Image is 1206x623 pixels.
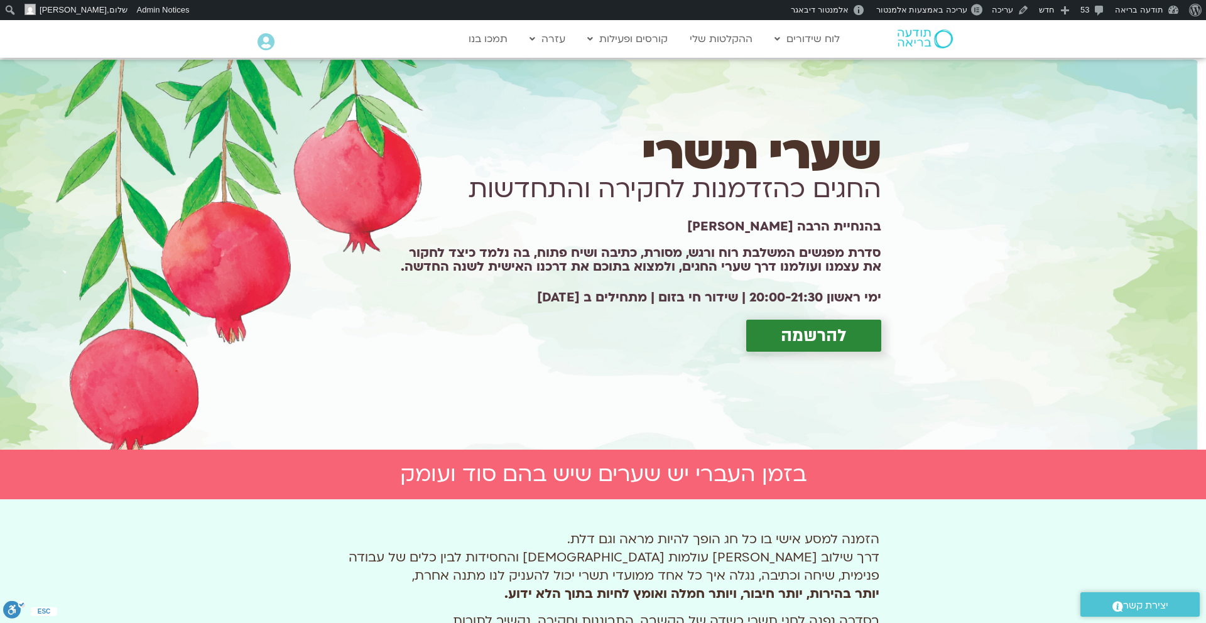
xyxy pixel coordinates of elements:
[251,462,955,487] h2: בזמן העברי יש שערים שיש בהם סוד ועומק
[389,291,881,305] h2: ימי ראשון 20:00-21:30 | שידור חי בזום | מתחילים ב [DATE]
[1080,592,1200,617] a: יצירת קשר
[1123,597,1168,614] span: יצירת קשר
[683,27,759,51] a: ההקלטות שלי
[349,549,879,584] span: דרך שילוב [PERSON_NAME] עולמות [DEMOGRAPHIC_DATA] והחסידות לבין כלים של עבודה פנימית, שיחה וכתיבה...
[389,136,881,171] h1: שערי תשרי
[523,27,572,51] a: עזרה
[746,320,881,352] a: להרשמה
[898,30,953,48] img: תודעה בריאה
[40,5,107,14] span: [PERSON_NAME]
[389,172,881,207] h1: החגים כהזדמנות לחקירה והתחדשות
[504,585,879,602] b: יותר בהירות, יותר חיבור, ויותר חמלה ואומץ לחיות בתוך הלא ידוע.
[389,246,881,274] h1: סדרת מפגשים המשלבת רוח ורגש, מסורת, כתיבה ושיח פתוח, בה נלמד כיצד לחקור את עצמנו ועולמנו דרך שערי...
[781,326,847,345] span: להרשמה
[567,531,879,548] span: הזמנה למסע אישי בו כל חג הופך להיות מראה וגם דלת.
[581,27,674,51] a: קורסים ופעילות
[768,27,846,51] a: לוח שידורים
[876,5,967,14] span: עריכה באמצעות אלמנטור
[389,224,881,229] h1: בהנחיית הרבה [PERSON_NAME]
[462,27,514,51] a: תמכו בנו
